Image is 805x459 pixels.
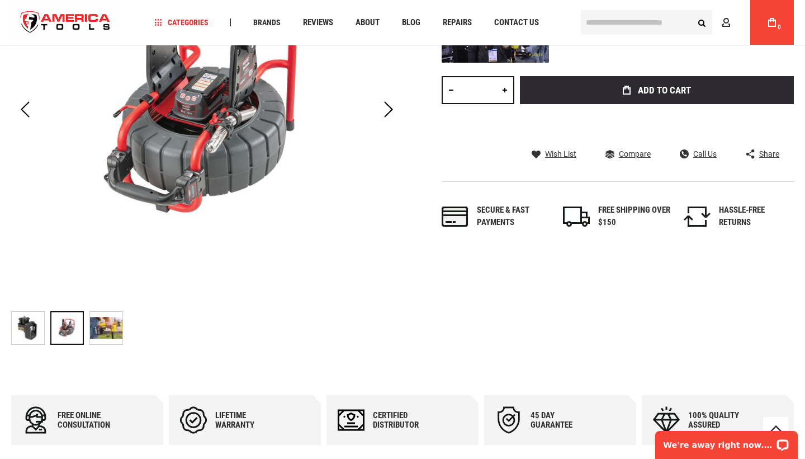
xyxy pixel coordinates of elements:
[373,411,440,430] div: Certified Distributor
[719,204,792,228] div: HASSLE-FREE RETURNS
[598,204,671,228] div: FREE SHIPPING OVER $150
[477,204,550,228] div: Secure & fast payments
[619,150,651,158] span: Compare
[11,2,120,44] img: America Tools
[778,24,781,30] span: 0
[693,150,717,158] span: Call Us
[351,15,385,30] a: About
[90,312,122,344] img: RIDGID 66503 18V LOCATOR ADAPTOR
[11,306,50,350] div: RIDGID 66503 18V LOCATOR ADAPTOR
[402,18,420,27] span: Blog
[532,149,576,159] a: Wish List
[605,149,651,159] a: Compare
[531,411,598,430] div: 45 day Guarantee
[520,76,794,104] button: Add to Cart
[397,15,425,30] a: Blog
[759,150,779,158] span: Share
[688,411,755,430] div: 100% quality assured
[684,207,711,227] img: returns
[50,306,89,350] div: RIDGID 66503 18V LOCATOR ADAPTOR
[691,12,712,33] button: Search
[215,411,282,430] div: Lifetime warranty
[253,18,281,26] span: Brands
[356,18,380,27] span: About
[518,107,796,140] iframe: Secure express checkout frame
[489,15,544,30] a: Contact Us
[648,424,805,459] iframe: LiveChat chat widget
[298,15,338,30] a: Reviews
[443,18,472,27] span: Repairs
[12,312,44,344] img: RIDGID 66503 18V LOCATOR ADAPTOR
[58,411,125,430] div: Free online consultation
[248,15,286,30] a: Brands
[638,86,691,95] span: Add to Cart
[545,150,576,158] span: Wish List
[155,18,209,26] span: Categories
[563,207,590,227] img: shipping
[11,2,120,44] a: store logo
[150,15,214,30] a: Categories
[494,18,539,27] span: Contact Us
[442,207,468,227] img: payments
[89,306,123,350] div: RIDGID 66503 18V LOCATOR ADAPTOR
[680,149,717,159] a: Call Us
[438,15,477,30] a: Repairs
[303,18,333,27] span: Reviews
